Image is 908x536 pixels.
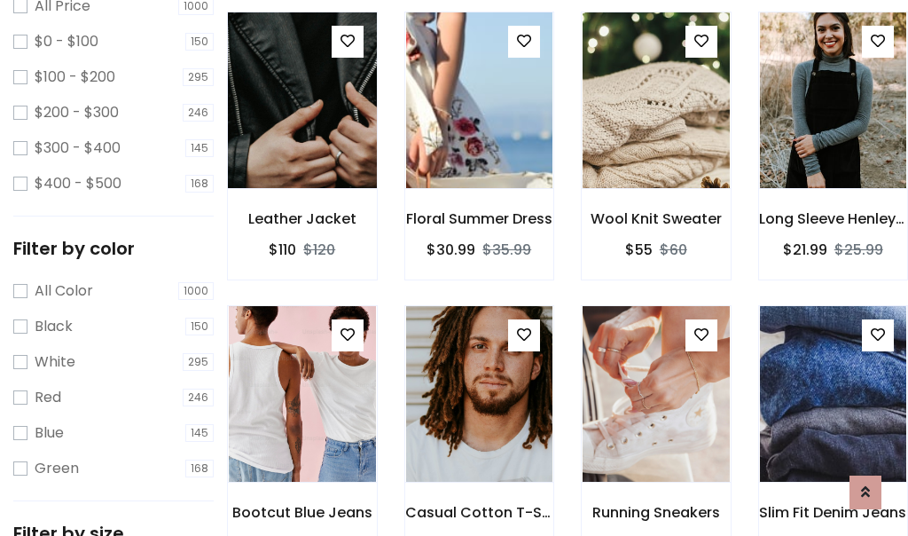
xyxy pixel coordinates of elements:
h6: $110 [269,241,296,258]
span: 1000 [178,282,214,300]
span: 150 [185,33,214,51]
h6: Floral Summer Dress [405,210,554,227]
span: 246 [183,104,214,122]
span: 246 [183,389,214,406]
label: $100 - $200 [35,67,115,88]
span: 145 [185,139,214,157]
h6: $30.99 [427,241,475,258]
span: 168 [185,460,214,477]
h5: Filter by color [13,238,214,259]
label: Black [35,316,73,337]
h6: Long Sleeve Henley T-Shirt [759,210,908,227]
del: $35.99 [482,240,531,260]
h6: Slim Fit Denim Jeans [759,504,908,521]
del: $60 [660,240,687,260]
h6: Leather Jacket [228,210,377,227]
label: All Color [35,280,93,302]
label: Blue [35,422,64,444]
h6: Running Sneakers [582,504,731,521]
h6: Casual Cotton T-Shirt [405,504,554,521]
span: 150 [185,318,214,335]
del: $25.99 [834,240,883,260]
span: 145 [185,424,214,442]
h6: $21.99 [783,241,827,258]
h6: $55 [625,241,653,258]
span: 295 [183,68,214,86]
span: 295 [183,353,214,371]
del: $120 [303,240,335,260]
label: Green [35,458,79,479]
h6: Wool Knit Sweater [582,210,731,227]
label: Red [35,387,61,408]
label: $400 - $500 [35,173,121,194]
span: 168 [185,175,214,193]
h6: Bootcut Blue Jeans [228,504,377,521]
label: $0 - $100 [35,31,98,52]
label: $300 - $400 [35,138,121,159]
label: $200 - $300 [35,102,119,123]
label: White [35,351,75,373]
